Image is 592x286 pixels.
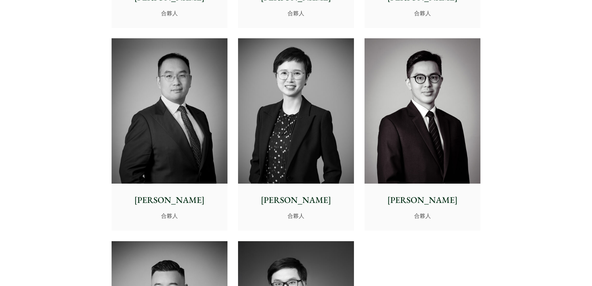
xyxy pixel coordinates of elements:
p: [PERSON_NAME] [243,194,349,207]
a: [PERSON_NAME] 合夥人 [238,38,354,231]
p: 合夥人 [243,9,349,17]
p: 合夥人 [117,9,223,17]
p: 合夥人 [243,212,349,220]
p: 合夥人 [117,212,223,220]
p: [PERSON_NAME] [369,194,475,207]
a: [PERSON_NAME] 合夥人 [365,38,480,231]
p: 合夥人 [369,9,475,17]
a: [PERSON_NAME] 合夥人 [112,38,227,231]
p: 合夥人 [369,212,475,220]
p: [PERSON_NAME] [117,194,223,207]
